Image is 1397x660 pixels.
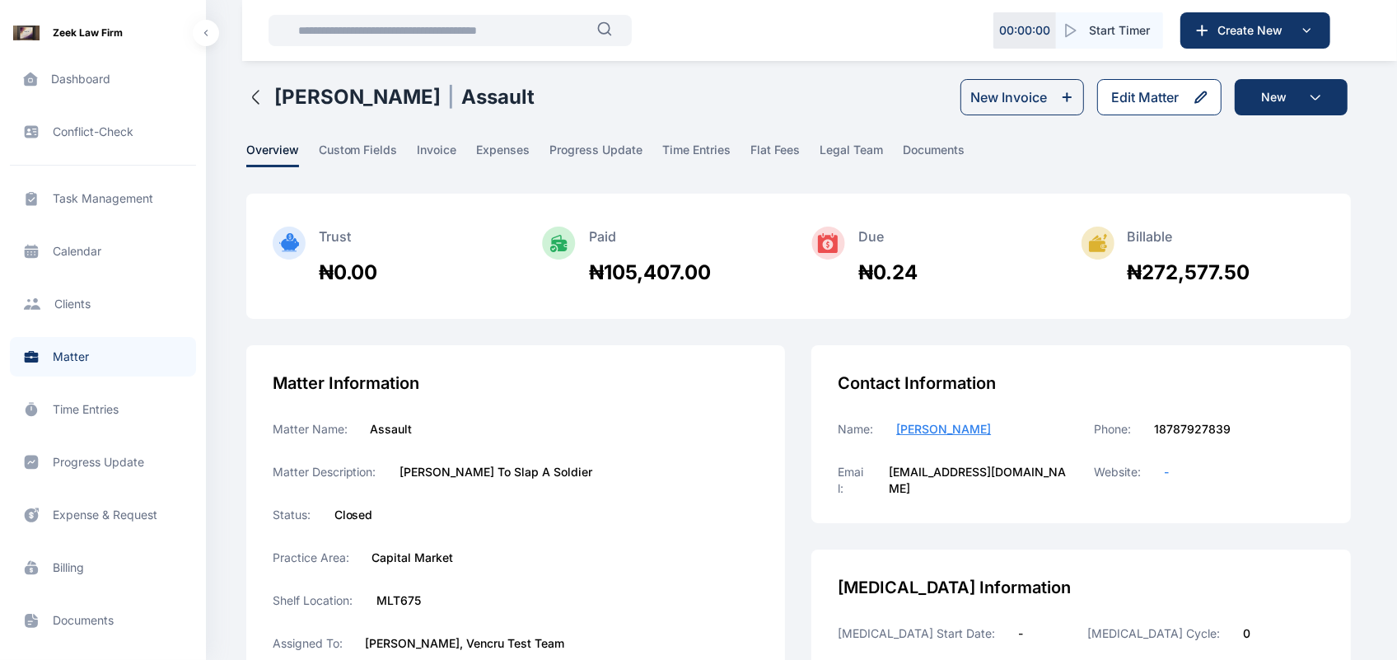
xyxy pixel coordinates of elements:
a: task management [10,179,196,218]
label: Website: [1095,464,1142,480]
a: billing [10,548,196,587]
a: - [1165,464,1170,480]
label: Matter Name: [273,421,348,438]
div: New Invoice [970,87,1047,107]
div: Paid [589,227,711,260]
label: - [1018,625,1023,642]
a: expenses [477,142,550,167]
button: New [1235,79,1348,115]
label: 18787927839 [1155,421,1231,438]
label: Email: [838,464,866,497]
label: [MEDICAL_DATA] Cycle: [1088,625,1221,642]
a: overview [246,142,319,167]
button: Start Timer [1056,12,1163,49]
div: [MEDICAL_DATA] Information [838,576,1325,599]
div: ₦272,577.50 [1128,260,1250,286]
a: time entries [10,390,196,429]
span: flat fees [751,142,801,167]
label: Name: [838,421,873,438]
span: invoice [418,142,457,167]
span: Zeek Law Firm [53,25,123,41]
span: overview [246,142,299,167]
div: Trust [319,227,378,260]
span: Create New [1211,22,1297,39]
a: [PERSON_NAME] [896,421,991,438]
label: Capital Market [372,550,454,566]
a: flat fees [751,142,820,167]
span: documents [904,142,965,167]
button: Create New [1180,12,1330,49]
span: [PERSON_NAME] [896,422,991,436]
span: custom fields [319,142,398,167]
a: legal team [820,142,904,167]
label: Matter Description: [273,464,377,480]
h1: Assault [462,84,535,110]
span: legal team [820,142,884,167]
label: [PERSON_NAME] To Slap A Soldier [400,464,593,480]
a: conflict-check [10,112,196,152]
a: progress update [10,442,196,482]
a: custom fields [319,142,418,167]
label: [PERSON_NAME], Vencru Test Team [366,635,565,652]
label: Closed [334,507,373,523]
div: Matter Information [273,372,759,395]
a: dashboard [10,59,196,99]
a: matter [10,337,196,377]
label: [MEDICAL_DATA] Start Date: [838,625,995,642]
button: Edit Matter [1097,79,1222,115]
label: Assigned To: [273,635,343,652]
a: documents [10,601,196,640]
div: Contact Information [838,372,1325,395]
div: Edit Matter [1111,87,1179,107]
span: progress update [550,142,643,167]
label: MLT675 [377,592,422,609]
a: calendar [10,232,196,271]
label: Practice Area: [273,550,349,566]
a: time entries [663,142,751,167]
h1: [PERSON_NAME] [274,84,442,110]
div: ₦0.00 [319,260,378,286]
span: Start Timer [1089,22,1150,39]
a: expense & request [10,495,196,535]
div: ₦105,407.00 [589,260,711,286]
a: clients [10,284,196,324]
label: Shelf Location: [273,592,354,609]
div: Due [858,227,918,260]
p: 00 : 00 : 00 [999,22,1050,39]
div: Billable [1128,227,1250,260]
button: New Invoice [960,79,1084,115]
label: Assault [371,421,413,438]
span: | [448,84,456,110]
a: invoice [418,142,477,167]
span: expenses [477,142,530,167]
label: Status: [273,507,311,523]
span: time entries [663,142,731,167]
div: ₦0.24 [858,260,918,286]
a: progress update [550,142,663,167]
label: [EMAIL_ADDRESS][DOMAIN_NAME] [890,464,1068,497]
label: 0 [1244,625,1251,642]
label: Phone: [1095,421,1132,438]
a: documents [904,142,985,167]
